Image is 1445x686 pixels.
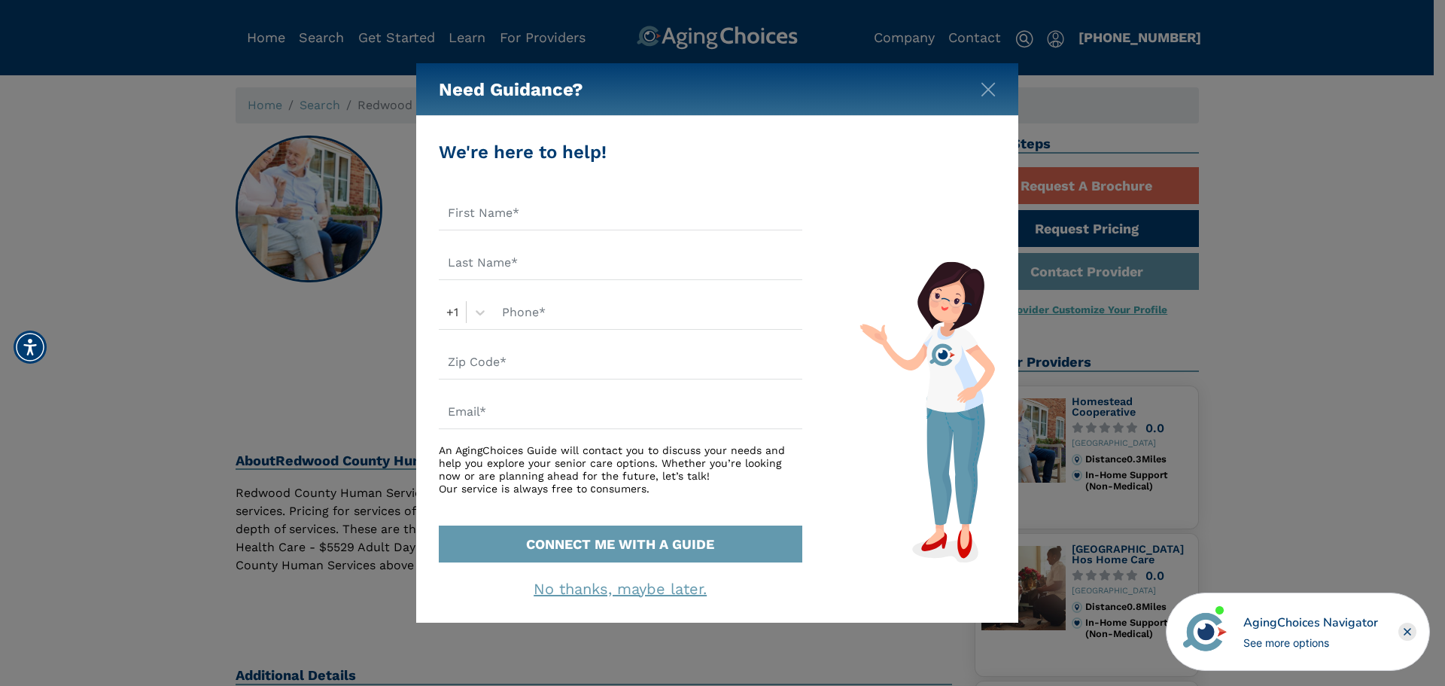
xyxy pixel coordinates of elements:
[439,139,802,166] div: We're here to help!
[439,245,802,280] input: Last Name*
[859,261,995,563] img: match-guide-form.svg
[439,526,802,563] button: CONNECT ME WITH A GUIDE
[1243,635,1378,651] div: See more options
[14,331,47,364] div: Accessibility Menu
[439,196,802,230] input: First Name*
[439,345,802,380] input: Zip Code*
[439,395,802,429] input: Email*
[439,444,802,495] div: An AgingChoices Guide will contact you to discuss your needs and help you explore your senior car...
[1243,614,1378,632] div: AgingChoices Navigator
[981,82,996,97] img: modal-close.svg
[1179,606,1231,657] img: avatar
[439,63,583,116] h5: Need Guidance?
[534,580,707,598] a: No thanks, maybe later.
[493,295,802,330] input: Phone*
[981,79,996,94] button: Close
[1398,623,1416,641] div: Close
